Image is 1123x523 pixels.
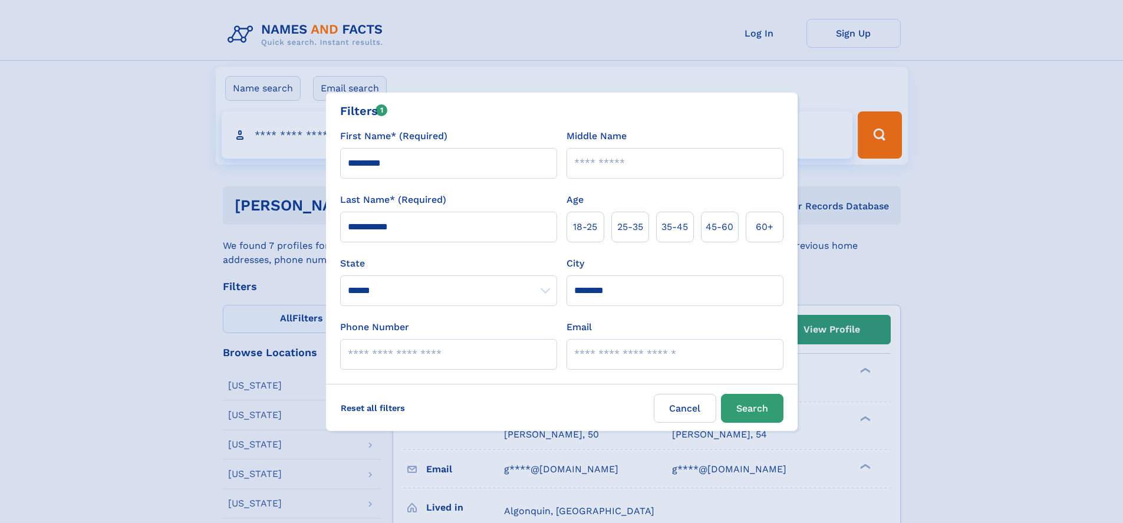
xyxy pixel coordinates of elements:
[756,220,773,234] span: 60+
[567,320,592,334] label: Email
[567,256,584,271] label: City
[340,320,409,334] label: Phone Number
[567,129,627,143] label: Middle Name
[340,256,557,271] label: State
[617,220,643,234] span: 25‑35
[567,193,584,207] label: Age
[333,394,413,422] label: Reset all filters
[661,220,688,234] span: 35‑45
[721,394,783,423] button: Search
[340,129,447,143] label: First Name* (Required)
[573,220,597,234] span: 18‑25
[654,394,716,423] label: Cancel
[340,102,388,120] div: Filters
[340,193,446,207] label: Last Name* (Required)
[706,220,733,234] span: 45‑60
